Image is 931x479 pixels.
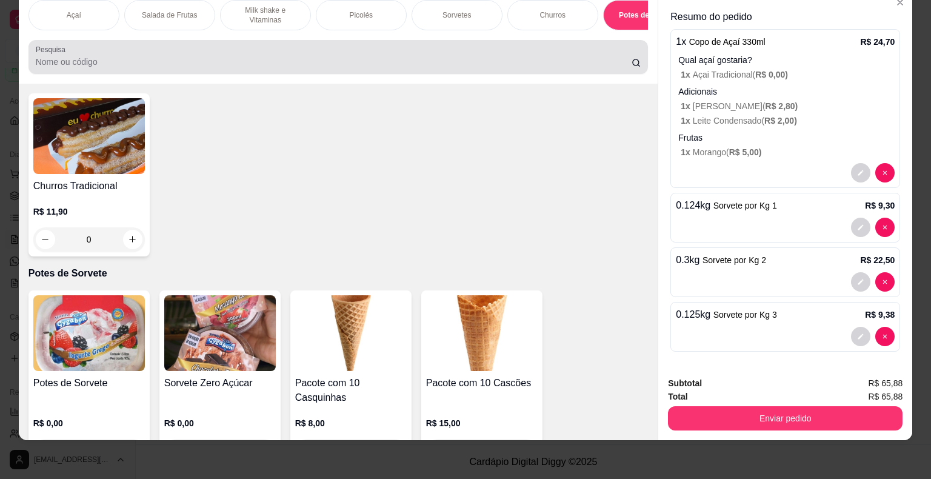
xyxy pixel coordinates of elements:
button: decrease-product-quantity [875,272,895,292]
button: decrease-product-quantity [851,218,870,237]
span: 1 x [681,70,692,79]
p: Açaí [67,10,81,20]
img: product-image [295,295,407,371]
span: R$ 2,00 ) [764,116,797,126]
span: R$ 5,00 ) [729,147,762,157]
p: R$ 9,30 [865,199,895,212]
img: product-image [33,98,145,174]
p: Resumo do pedido [670,10,900,24]
p: 1 x [676,35,765,49]
p: Morango ( [681,146,895,158]
p: 0.125 kg [676,307,776,322]
img: product-image [426,295,538,371]
p: R$ 8,00 [295,417,407,429]
span: Sorvete por Kg 2 [702,255,766,265]
p: R$ 24,70 [860,36,895,48]
p: 0.3 kg [676,253,766,267]
p: Potes de Sorvete [619,10,678,20]
p: 0.124 kg [676,198,776,213]
p: Sorvetes [442,10,471,20]
span: R$ 2,80 ) [766,101,798,111]
p: R$ 11,90 [33,206,145,218]
p: Picolés [349,10,373,20]
label: Pesquisa [36,44,70,55]
p: R$ 22,50 [860,254,895,266]
span: R$ 65,88 [868,377,903,390]
p: Potes de Sorvete [28,266,649,281]
p: Leite Condensado ( [681,115,895,127]
span: 1 x [681,147,692,157]
span: Sorvete por Kg 1 [713,201,777,210]
p: R$ 15,00 [426,417,538,429]
input: Pesquisa [36,56,632,68]
button: decrease-product-quantity [851,163,870,183]
p: [PERSON_NAME] ( [681,100,895,112]
p: Adicionais [678,85,895,98]
span: R$ 0,00 ) [755,70,788,79]
p: R$ 0,00 [33,417,145,429]
p: R$ 0,00 [164,417,276,429]
p: Churros [539,10,566,20]
img: product-image [33,295,145,371]
h4: Sorvete Zero Açúcar [164,376,276,390]
p: Milk shake e Vitaminas [230,5,301,25]
span: Sorvete por Kg 3 [713,310,777,320]
h4: Pacote com 10 Cascões [426,376,538,390]
span: 1 x [681,116,692,126]
h4: Churros Tradicional [33,179,145,193]
button: decrease-product-quantity [875,218,895,237]
span: Copo de Açaí 330ml [689,37,766,47]
strong: Total [668,392,687,401]
p: R$ 9,38 [865,309,895,321]
p: Frutas [678,132,895,144]
strong: Subtotal [668,378,702,388]
button: decrease-product-quantity [851,327,870,346]
h4: Potes de Sorvete [33,376,145,390]
button: Enviar pedido [668,406,903,430]
img: product-image [164,295,276,371]
p: Qual açaí gostaria? [678,54,895,66]
button: decrease-product-quantity [875,327,895,346]
span: R$ 65,88 [868,390,903,403]
p: Salada de Frutas [142,10,197,20]
h4: Pacote com 10 Casquinhas [295,376,407,405]
button: decrease-product-quantity [875,163,895,183]
p: Açai Tradicional ( [681,69,895,81]
span: 1 x [681,101,692,111]
button: decrease-product-quantity [851,272,870,292]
